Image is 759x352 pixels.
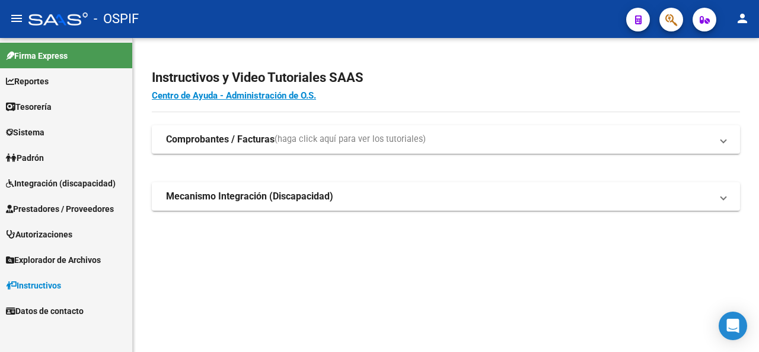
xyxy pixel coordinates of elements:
[6,49,68,62] span: Firma Express
[6,126,44,139] span: Sistema
[719,312,747,340] div: Open Intercom Messenger
[6,100,52,113] span: Tesorería
[152,125,740,154] mat-expansion-panel-header: Comprobantes / Facturas(haga click aquí para ver los tutoriales)
[6,228,72,241] span: Autorizaciones
[152,66,740,89] h2: Instructivos y Video Tutoriales SAAS
[166,133,275,146] strong: Comprobantes / Facturas
[6,305,84,318] span: Datos de contacto
[6,202,114,215] span: Prestadores / Proveedores
[94,6,139,32] span: - OSPIF
[152,182,740,211] mat-expansion-panel-header: Mecanismo Integración (Discapacidad)
[275,133,426,146] span: (haga click aquí para ver los tutoriales)
[152,90,316,101] a: Centro de Ayuda - Administración de O.S.
[9,11,24,26] mat-icon: menu
[6,279,61,292] span: Instructivos
[6,253,101,267] span: Explorador de Archivos
[735,11,750,26] mat-icon: person
[166,190,333,203] strong: Mecanismo Integración (Discapacidad)
[6,177,116,190] span: Integración (discapacidad)
[6,151,44,164] span: Padrón
[6,75,49,88] span: Reportes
